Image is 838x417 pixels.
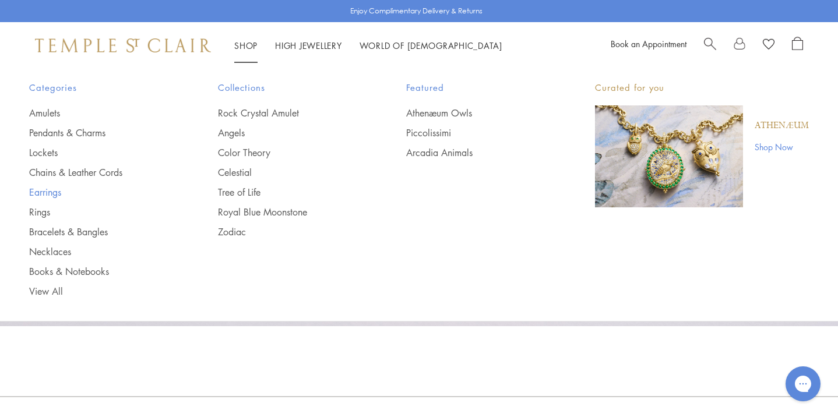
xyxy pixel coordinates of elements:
[35,38,211,52] img: Temple St. Clair
[755,140,809,153] a: Shop Now
[29,265,171,278] a: Books & Notebooks
[763,37,774,54] a: View Wishlist
[406,146,548,159] a: Arcadia Animals
[611,38,686,50] a: Book an Appointment
[755,119,809,132] a: Athenæum
[234,38,502,53] nav: Main navigation
[406,107,548,119] a: Athenæum Owls
[406,80,548,95] span: Featured
[29,80,171,95] span: Categories
[218,206,360,218] a: Royal Blue Moonstone
[218,146,360,159] a: Color Theory
[29,107,171,119] a: Amulets
[218,186,360,199] a: Tree of Life
[780,362,826,405] iframe: Gorgias live chat messenger
[218,126,360,139] a: Angels
[595,80,809,95] p: Curated for you
[218,80,360,95] span: Collections
[29,126,171,139] a: Pendants & Charms
[29,166,171,179] a: Chains & Leather Cords
[218,225,360,238] a: Zodiac
[704,37,716,54] a: Search
[29,245,171,258] a: Necklaces
[29,206,171,218] a: Rings
[792,37,803,54] a: Open Shopping Bag
[29,225,171,238] a: Bracelets & Bangles
[360,40,502,51] a: World of [DEMOGRAPHIC_DATA]World of [DEMOGRAPHIC_DATA]
[218,107,360,119] a: Rock Crystal Amulet
[29,186,171,199] a: Earrings
[406,126,548,139] a: Piccolissimi
[29,146,171,159] a: Lockets
[275,40,342,51] a: High JewelleryHigh Jewellery
[29,285,171,298] a: View All
[350,5,483,17] p: Enjoy Complimentary Delivery & Returns
[218,166,360,179] a: Celestial
[234,40,258,51] a: ShopShop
